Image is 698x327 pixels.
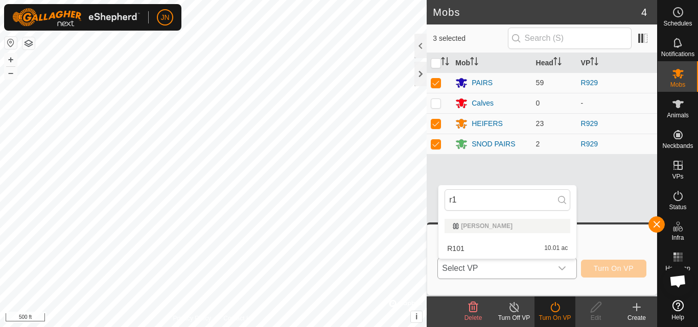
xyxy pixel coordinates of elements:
button: Turn On VP [581,260,646,278]
h2: Mobs [433,6,641,18]
span: i [415,312,417,321]
button: Map Layers [22,37,35,49]
p-sorticon: Activate to sort [553,59,562,67]
a: R929 [581,79,598,87]
th: Mob [451,53,531,73]
span: 4 [641,5,647,20]
button: – [5,67,17,79]
ul: Option List [438,215,576,259]
span: 59 [536,79,544,87]
li: R101 [438,238,576,259]
span: Neckbands [662,143,693,149]
div: Turn Off VP [494,313,534,322]
div: SNOD PAIRS [472,139,515,149]
span: Delete [464,314,482,321]
div: Turn On VP [534,313,575,322]
div: HEIFERS [472,118,503,129]
div: Edit [575,313,616,322]
span: JN [160,12,169,23]
th: VP [577,53,657,73]
div: Create [616,313,657,322]
div: dropdown trigger [552,258,572,279]
button: Reset Map [5,37,17,49]
div: Calves [472,98,494,109]
span: Select VP [438,258,551,279]
button: + [5,54,17,66]
span: Notifications [661,51,694,57]
span: 10.01 ac [544,245,568,252]
p-sorticon: Activate to sort [470,59,478,67]
button: i [411,311,422,322]
span: 2 [536,140,540,148]
span: 3 selected [433,33,507,44]
span: Turn On VP [594,264,634,272]
span: Schedules [663,20,692,27]
div: [PERSON_NAME] [453,223,562,229]
div: PAIRS [472,78,493,88]
span: Help [671,314,684,320]
th: Head [532,53,577,73]
span: Animals [667,112,689,118]
input: Search (S) [508,28,632,49]
span: Infra [671,235,684,241]
p-sorticon: Activate to sort [590,59,598,67]
p-sorticon: Activate to sort [441,59,449,67]
span: 23 [536,119,544,128]
span: Status [669,204,686,210]
input: Search [445,189,570,211]
a: Help [658,296,698,324]
span: 0 [536,99,540,107]
a: R929 [581,119,598,128]
a: R929 [581,140,598,148]
span: R101 [447,245,464,252]
a: Contact Us [223,314,253,323]
img: Gallagher Logo [12,8,140,27]
div: Open chat [663,266,693,296]
a: Privacy Policy [173,314,212,323]
td: - [577,93,657,113]
span: Heatmap [665,265,690,271]
span: VPs [672,173,683,180]
span: Mobs [670,82,685,88]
